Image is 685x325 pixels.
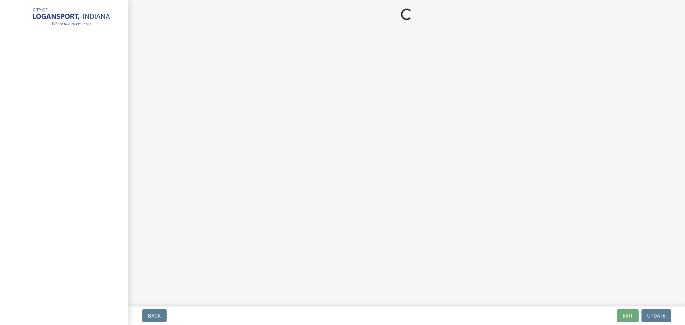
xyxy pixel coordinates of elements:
[641,309,671,322] button: Update
[148,313,161,319] span: Back
[142,309,167,322] button: Back
[647,313,665,319] span: Update
[14,7,117,27] img: City of Logansport, Indiana
[617,309,639,322] button: Exit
